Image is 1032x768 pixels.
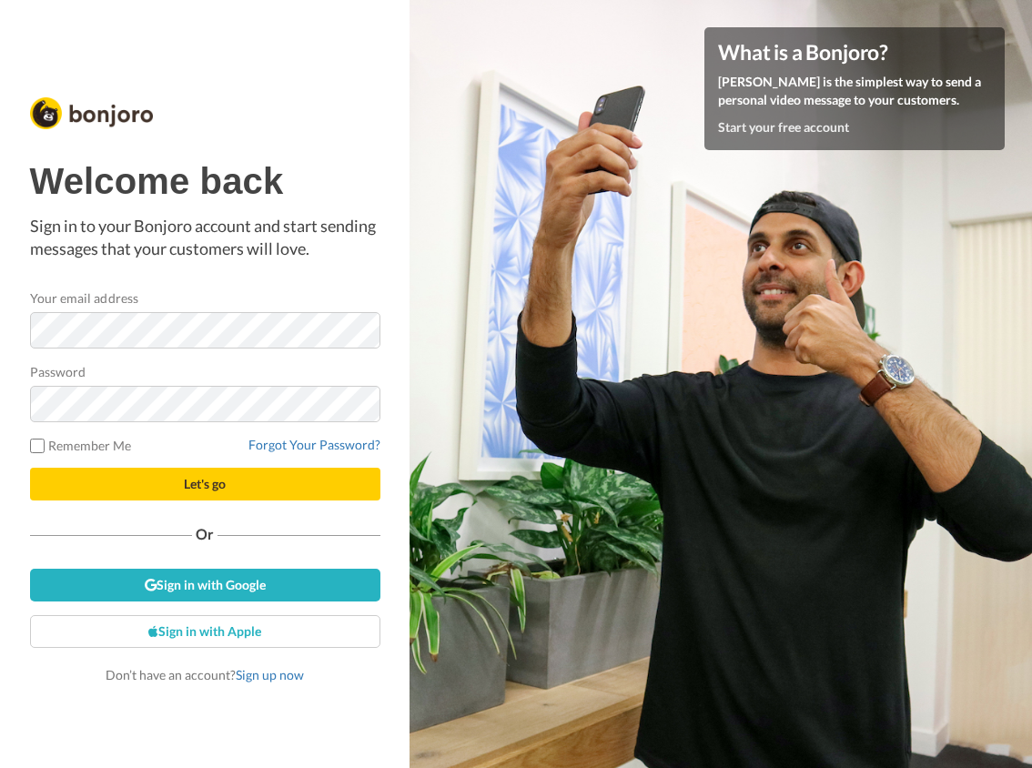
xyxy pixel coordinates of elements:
[184,476,226,491] span: Let's go
[30,362,86,381] label: Password
[718,41,991,64] h4: What is a Bonjoro?
[248,437,380,452] a: Forgot Your Password?
[30,569,380,601] a: Sign in with Google
[718,119,849,135] a: Start your free account
[718,73,991,109] p: [PERSON_NAME] is the simplest way to send a personal video message to your customers.
[106,667,304,682] span: Don’t have an account?
[30,468,380,500] button: Let's go
[192,528,218,541] span: Or
[30,439,45,453] input: Remember Me
[30,161,380,201] h1: Welcome back
[30,615,380,648] a: Sign in with Apple
[30,215,380,261] p: Sign in to your Bonjoro account and start sending messages that your customers will love.
[236,667,304,682] a: Sign up now
[30,436,132,455] label: Remember Me
[30,288,138,308] label: Your email address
